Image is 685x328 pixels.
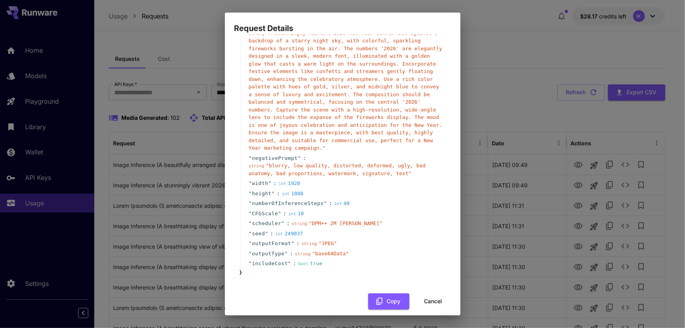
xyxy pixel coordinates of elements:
[249,220,252,226] span: "
[312,251,349,257] span: " base64Data "
[249,251,252,257] span: "
[275,230,303,238] div: 249037
[334,200,350,207] div: 40
[252,190,272,198] span: height
[249,260,252,266] span: "
[298,261,309,266] span: bool
[290,250,293,258] span: :
[249,200,252,206] span: "
[282,190,303,198] div: 1088
[289,210,304,218] div: 10
[249,231,252,236] span: "
[249,240,252,246] span: "
[225,13,460,35] h2: Request Details
[282,191,290,196] span: int
[252,210,278,218] span: CFGScale
[298,155,301,161] span: "
[334,201,342,206] span: int
[252,230,265,238] span: seed
[303,154,306,162] span: :
[329,200,332,207] span: :
[324,200,327,206] span: "
[279,180,300,187] div: 1920
[249,163,426,176] span: " blurry, low quality, distorted, deformed, ugly, bad anatomy, bad proportions, watermark, signat...
[319,240,337,246] span: " JPEG "
[252,200,324,207] span: numberOfInferenceSteps
[309,220,383,226] span: " DPM++ 2M [PERSON_NAME] "
[288,260,291,266] span: "
[368,293,409,310] button: Copy
[252,220,281,227] span: scheduler
[293,260,296,268] span: :
[249,31,265,36] span: string
[292,221,307,226] span: string
[279,181,287,186] span: int
[252,260,288,268] span: includeCost
[249,191,252,196] span: "
[238,269,243,277] span: }
[265,231,268,236] span: "
[275,231,283,236] span: int
[295,251,311,257] span: string
[287,220,290,227] span: :
[296,240,300,247] span: :
[249,211,252,216] span: "
[291,240,294,246] span: "
[301,241,317,246] span: string
[272,191,275,196] span: "
[252,240,291,247] span: outputFormat
[416,293,451,310] button: Cancel
[281,220,285,226] span: "
[252,250,285,258] span: outputType
[252,180,269,187] span: width
[274,180,277,187] span: :
[283,210,287,218] span: :
[252,154,298,162] span: negativePrompt
[277,190,280,198] span: :
[278,211,281,216] span: "
[268,180,271,186] span: "
[249,180,252,186] span: "
[298,260,323,268] div: true
[249,155,252,161] span: "
[249,163,265,169] span: string
[270,230,273,238] span: :
[285,251,288,257] span: "
[289,211,296,216] span: int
